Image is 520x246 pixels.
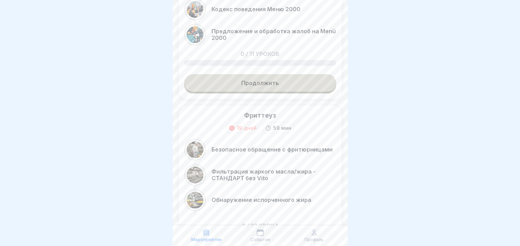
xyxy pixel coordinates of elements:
[242,223,279,229] p: 0 / 22 урока
[212,197,311,203] p: Обнаружение испорченного жира
[212,146,333,153] p: Безопасное обращение с фритюрницами
[304,237,324,242] p: Профиль
[191,237,221,242] p: Мероприятия
[184,74,336,92] a: Продолжить
[212,28,336,41] p: Предложение и обработка жалоб на Menü 2000
[250,237,270,242] p: События
[241,51,279,57] p: 0 / 11 уроков
[237,124,257,132] div: 19 дней
[212,168,336,182] p: Фильтрация жаркого масла/жира - СТАНДАРТ без Vito
[273,124,291,132] p: 59 мин
[244,111,276,120] div: Фриттеуз
[212,6,300,13] p: Кодекс поведения Меню 2000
